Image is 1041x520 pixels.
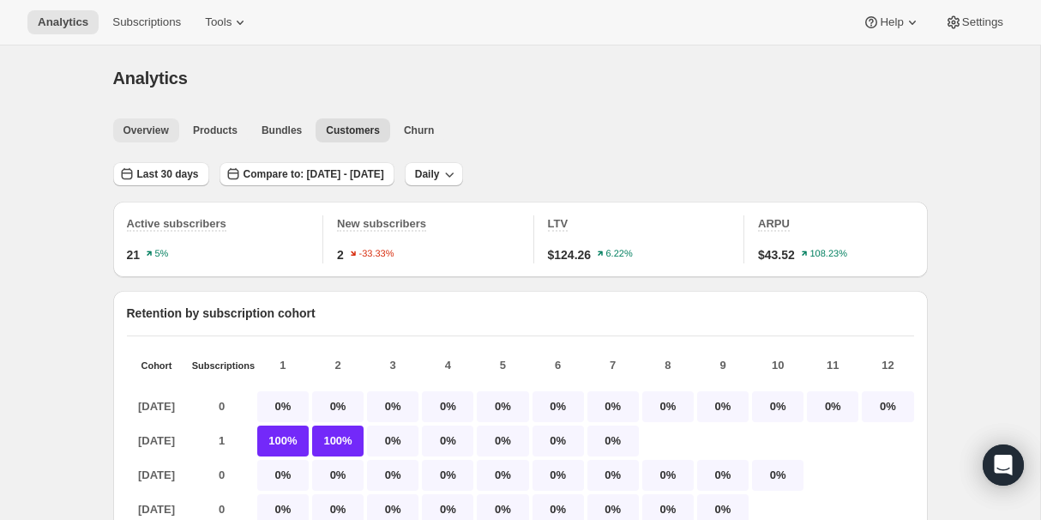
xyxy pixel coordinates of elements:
[326,124,380,137] span: Customers
[257,357,309,374] p: 1
[257,460,309,491] p: 0%
[220,162,394,186] button: Compare to: [DATE] - [DATE]
[548,246,592,263] span: $124.26
[422,391,473,422] p: 0%
[127,460,187,491] p: [DATE]
[477,391,528,422] p: 0%
[367,391,418,422] p: 0%
[205,15,232,29] span: Tools
[244,167,384,181] span: Compare to: [DATE] - [DATE]
[642,391,694,422] p: 0%
[192,460,252,491] p: 0
[358,249,394,259] text: -33.33%
[422,357,473,374] p: 4
[422,426,473,457] p: 0%
[127,426,187,457] p: [DATE]
[38,15,88,29] span: Analytics
[533,357,584,374] p: 6
[606,249,633,259] text: 6.22%
[758,246,795,263] span: $43.52
[415,167,440,181] span: Daily
[587,460,639,491] p: 0%
[477,357,528,374] p: 5
[257,391,309,422] p: 0%
[548,217,569,230] span: LTV
[642,460,694,491] p: 0%
[852,10,930,34] button: Help
[195,10,259,34] button: Tools
[127,217,226,230] span: Active subscribers
[337,246,344,263] span: 2
[192,360,252,371] p: Subscriptions
[155,249,169,259] text: 5%
[962,15,1003,29] span: Settings
[312,357,364,374] p: 2
[193,124,238,137] span: Products
[862,391,913,422] p: 0%
[477,426,528,457] p: 0%
[809,249,847,259] text: 108.23%
[752,460,803,491] p: 0%
[697,391,749,422] p: 0%
[807,357,858,374] p: 11
[533,460,584,491] p: 0%
[752,391,803,422] p: 0%
[137,167,199,181] span: Last 30 days
[697,357,749,374] p: 9
[477,460,528,491] p: 0%
[587,357,639,374] p: 7
[27,10,99,34] button: Analytics
[192,391,252,422] p: 0
[312,460,364,491] p: 0%
[127,305,914,322] p: Retention by subscription cohort
[123,124,169,137] span: Overview
[127,246,141,263] span: 21
[113,69,188,88] span: Analytics
[112,15,181,29] span: Subscriptions
[935,10,1014,34] button: Settings
[102,10,191,34] button: Subscriptions
[533,426,584,457] p: 0%
[257,426,309,457] p: 100%
[880,15,903,29] span: Help
[127,391,187,422] p: [DATE]
[262,124,302,137] span: Bundles
[367,357,418,374] p: 3
[587,391,639,422] p: 0%
[983,444,1024,486] div: Open Intercom Messenger
[337,217,426,230] span: New subscribers
[192,426,252,457] p: 1
[752,357,803,374] p: 10
[127,360,187,371] p: Cohort
[697,460,749,491] p: 0%
[758,217,790,230] span: ARPU
[405,162,464,186] button: Daily
[367,460,418,491] p: 0%
[807,391,858,422] p: 0%
[404,124,434,137] span: Churn
[113,162,209,186] button: Last 30 days
[533,391,584,422] p: 0%
[587,426,639,457] p: 0%
[422,460,473,491] p: 0%
[862,357,913,374] p: 12
[312,391,364,422] p: 0%
[312,426,364,457] p: 100%
[642,357,694,374] p: 8
[367,426,418,457] p: 0%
